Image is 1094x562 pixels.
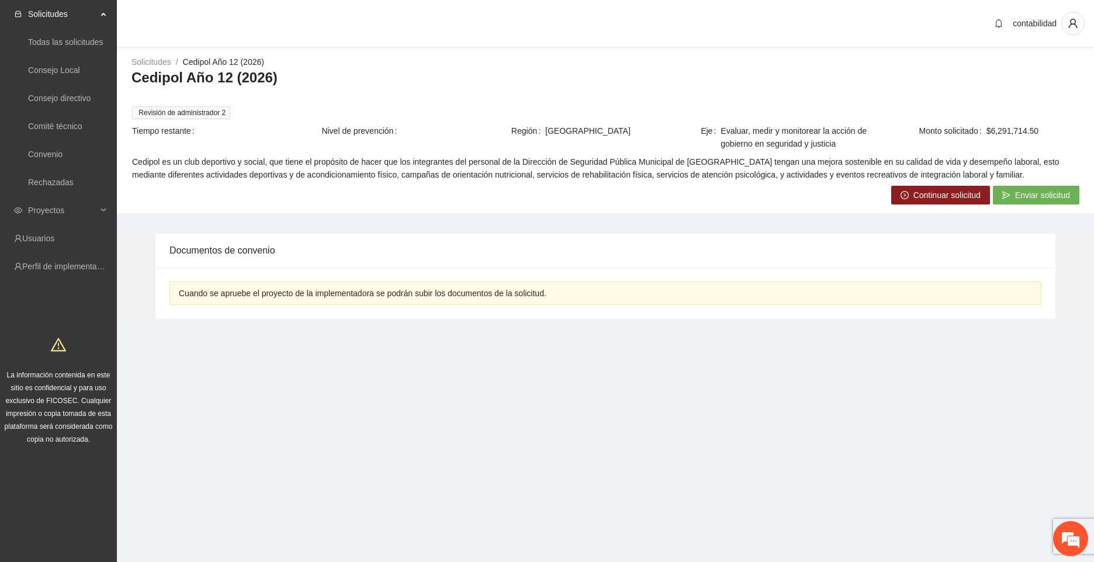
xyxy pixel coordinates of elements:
[14,206,22,214] span: eye
[28,65,80,75] a: Consejo Local
[545,124,700,137] span: [GEOGRAPHIC_DATA]
[511,124,545,137] span: Región
[1013,19,1057,28] span: contabilidad
[131,57,171,67] a: Solicitudes
[986,124,1079,137] span: $6,291,714.50
[28,199,97,222] span: Proyectos
[1062,18,1084,29] span: user
[1061,12,1085,35] button: user
[28,178,74,187] a: Rechazadas
[701,124,721,150] span: Eje
[22,234,54,243] a: Usuarios
[993,186,1079,204] button: sendEnviar solicitud
[40,233,205,271] span: Buenas tardes! Nos ponemos en contacto desde cedipol, no puedo ingresar a plataforma
[321,124,401,137] span: Nivel de prevención
[51,337,66,352] span: warning
[20,285,54,294] div: Operador
[22,262,113,271] a: Perfil de implementadora
[28,2,97,26] span: Solicitudes
[61,60,196,75] div: Chatee con nosotros ahora
[5,371,113,443] span: La información contenida en este sitio es confidencial y para uso exclusivo de FICOSEC. Cualquier...
[176,57,178,67] span: /
[132,124,199,137] span: Tiempo restante
[28,93,91,103] a: Consejo directivo
[990,19,1008,28] span: bell
[891,186,990,204] button: right-circleContinuar solicitud
[132,155,1079,181] span: Cedipol es un club deportivo y social, que tiene el propósito de hacer que los integrantes del pe...
[183,57,264,67] a: Cedipol Año 12 (2026)
[14,10,22,18] span: inbox
[169,234,1041,267] div: Documentos de convenio
[23,303,106,316] span: ¿Cuál es su nombre?
[28,37,103,47] a: Todas las solicitudes
[913,189,981,202] span: Continuar solicitud
[919,124,986,137] span: Monto solicitado
[6,341,223,381] textarea: ¿Cuál es su nombre?
[1015,189,1070,202] span: Enviar solicitud
[989,14,1008,33] button: bell
[179,287,1032,300] div: Cuando se apruebe el proyecto de la implementadora se podrán subir los documentos de la solicitud.
[28,122,82,131] a: Comité técnico
[20,217,207,226] div: Tú
[132,106,230,119] span: Revisión de administrador 2
[131,68,1079,87] h3: Cedipol Año 12 (2026)
[1002,191,1010,200] span: send
[28,150,63,159] a: Convenio
[721,124,889,150] span: Evaluar, medir y monitorear la acción de gobierno en seguridad y justicia
[901,191,909,200] span: right-circle
[192,6,220,34] div: Minimizar ventana de chat en vivo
